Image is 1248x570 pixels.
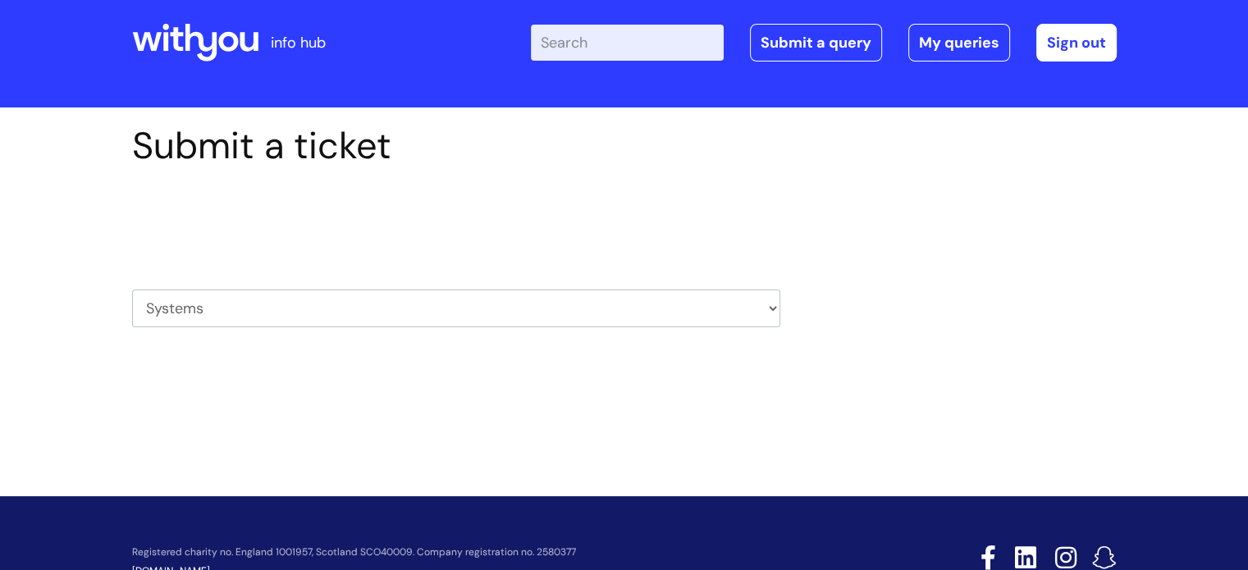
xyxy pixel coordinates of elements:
[132,547,864,558] p: Registered charity no. England 1001957, Scotland SCO40009. Company registration no. 2580377
[1036,24,1117,62] a: Sign out
[750,24,882,62] a: Submit a query
[908,24,1010,62] a: My queries
[132,124,780,168] h1: Submit a ticket
[531,25,724,61] input: Search
[132,206,780,236] h2: Select issue type
[271,30,326,56] p: info hub
[531,24,1117,62] div: | -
